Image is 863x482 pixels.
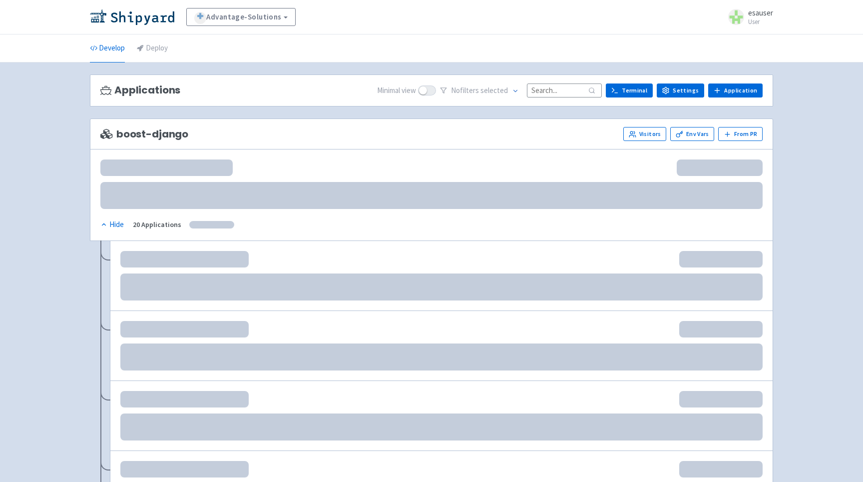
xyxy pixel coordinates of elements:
[623,127,666,141] a: Visitors
[718,127,763,141] button: From PR
[133,219,181,230] div: 20 Applications
[722,9,773,25] a: esauser User
[100,219,125,230] button: Hide
[90,34,125,62] a: Develop
[377,85,416,96] span: Minimal view
[527,83,602,97] input: Search...
[451,85,508,96] span: No filter s
[90,9,174,25] img: Shipyard logo
[748,8,773,17] span: esauser
[606,83,653,97] a: Terminal
[748,18,773,25] small: User
[100,128,188,140] span: boost-django
[480,85,508,95] span: selected
[657,83,704,97] a: Settings
[137,34,168,62] a: Deploy
[100,219,124,230] div: Hide
[186,8,296,26] a: Advantage-Solutions
[670,127,714,141] a: Env Vars
[708,83,763,97] a: Application
[100,84,180,96] h3: Applications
